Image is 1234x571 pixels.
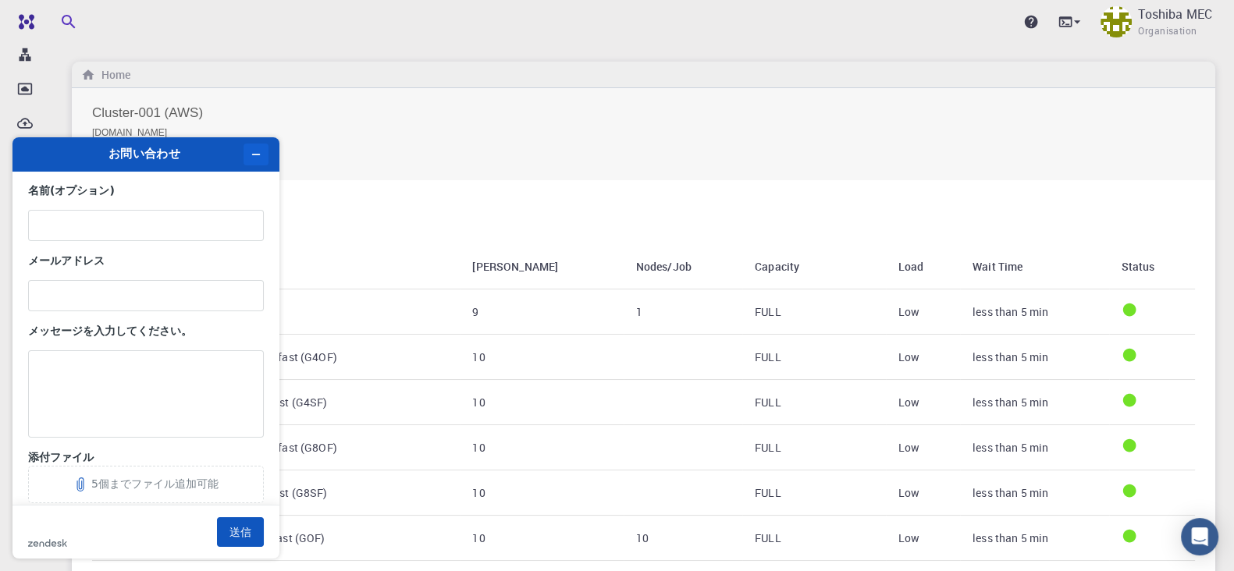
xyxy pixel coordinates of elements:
[78,66,133,83] nav: breadcrumb
[28,59,50,72] strong: 名前
[742,335,886,380] td: FULL
[742,470,886,516] td: FULL
[182,516,460,561] td: 1 GPU ordinary fast (GOF)
[886,245,960,289] th: Load
[460,289,623,335] td: 9
[742,289,886,335] td: FULL
[742,380,886,425] td: FULL
[1138,23,1197,39] span: Organisation
[460,516,623,561] td: 10
[92,106,1195,161] h2: Cluster-001 (AWS)
[92,215,1195,229] h4: Queues
[742,516,886,561] td: FULL
[960,470,1109,516] td: less than 5 min
[886,380,960,425] td: Low
[67,20,222,38] h1: お問い合わせ
[624,516,742,561] td: 10
[1101,6,1132,37] img: Toshiba MEC
[28,59,264,74] div: (オプション)
[886,289,960,335] td: Low
[92,126,1195,140] small: [DOMAIN_NAME]
[92,147,1195,161] small: LIVE
[1138,5,1212,23] p: Toshiba MEC
[886,470,960,516] td: Low
[244,19,268,41] button: ウィジェットを最小化
[28,325,264,341] label: 添付ファイル
[29,10,77,25] span: サポート
[742,245,886,289] th: Capacity
[28,341,264,378] button: Attachments
[624,245,742,289] th: Nodes/Job
[960,245,1109,289] th: Wait Time
[886,335,960,380] td: Low
[28,129,105,142] strong: メールアドレス
[624,289,742,335] td: 1
[95,66,130,83] h6: Home
[960,335,1109,380] td: less than 5 min
[460,425,623,470] td: 10
[960,289,1109,335] td: less than 5 min
[12,14,34,30] img: logo
[960,425,1109,470] td: less than 5 min
[460,245,623,289] th: [PERSON_NAME]
[460,470,623,516] td: 10
[182,470,460,516] td: 8 GPUs saving fast (G8SF)
[960,516,1109,561] td: less than 5 min
[182,380,460,425] td: 4 GPUs saving fast (G4SF)
[886,516,960,561] td: Low
[886,425,960,470] td: Low
[460,380,623,425] td: 10
[1181,518,1218,555] div: Open Intercom Messenger
[182,335,460,380] td: 4 GPUs ordinary fast (G4OF)
[742,425,886,470] td: FULL
[1109,245,1195,289] th: Status
[460,335,623,380] td: 10
[182,289,460,335] td: debug (D)
[182,425,460,470] td: 8 GPUs ordinary fast (G8OF)
[28,200,192,212] strong: メッセージを入力してください。
[91,353,219,367] div: 5個までファイル追加可能
[960,380,1109,425] td: less than 5 min
[217,392,264,422] button: 送信
[182,245,460,289] th: Full name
